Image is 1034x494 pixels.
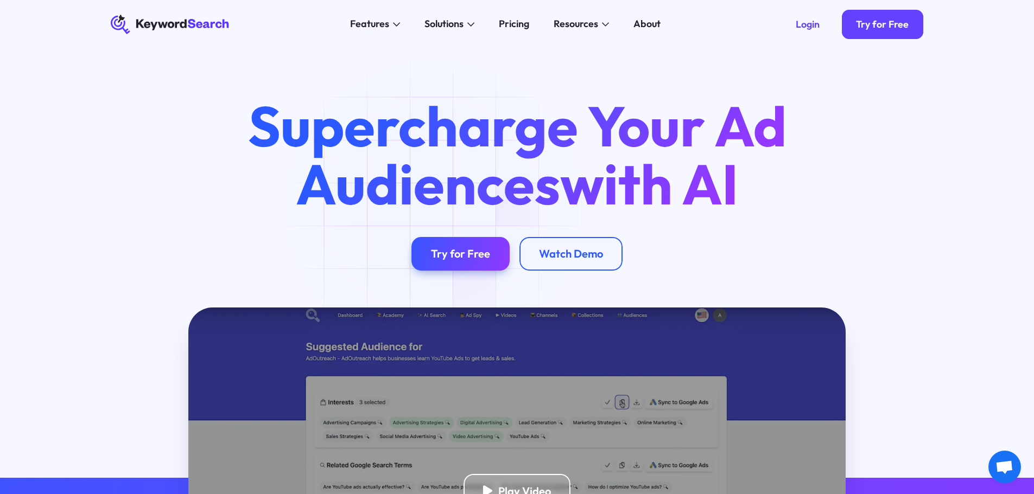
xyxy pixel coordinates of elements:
div: Watch Demo [539,247,603,260]
div: Pricing [499,17,529,31]
h1: Supercharge Your Ad Audiences [225,97,809,212]
div: Features [350,17,389,31]
div: About [633,17,661,31]
div: Open chat [988,451,1021,483]
a: Login [781,10,834,39]
div: Try for Free [856,18,909,30]
div: Login [796,18,820,30]
a: Try for Free [842,10,924,39]
span: with AI [560,149,738,219]
div: Solutions [424,17,464,31]
a: Pricing [492,15,537,34]
a: Try for Free [411,237,510,271]
div: Try for Free [431,247,490,260]
a: About [626,15,668,34]
div: Resources [554,17,598,31]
